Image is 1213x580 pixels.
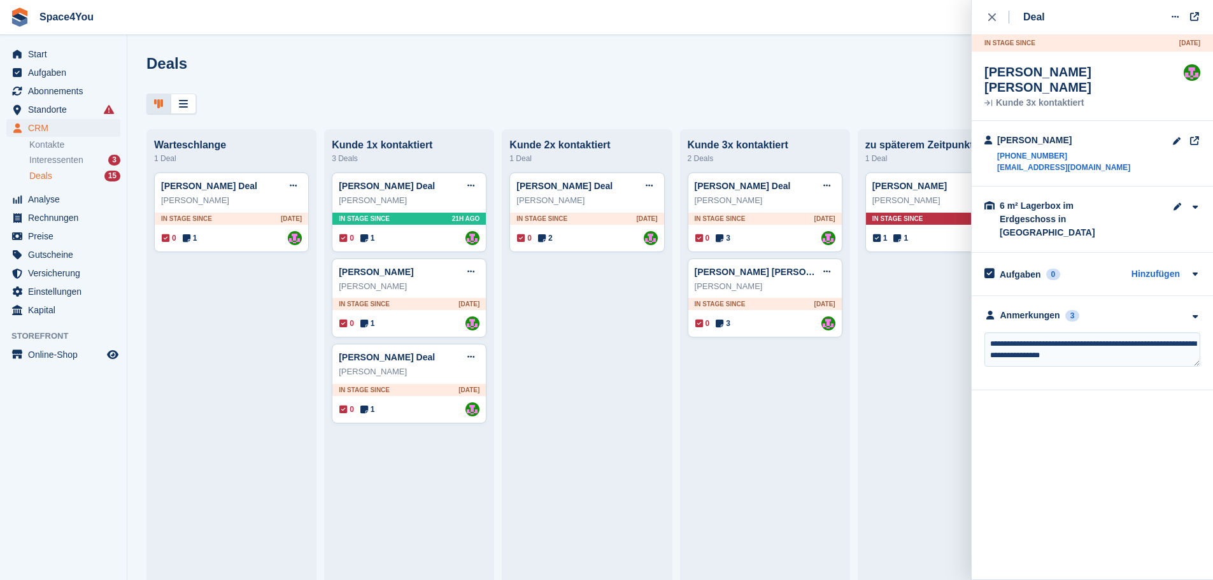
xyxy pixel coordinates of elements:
span: Start [28,45,104,63]
span: CRM [28,119,104,137]
div: Kunde 1x kontaktiert [332,139,486,151]
span: 1 [360,232,375,244]
div: [PERSON_NAME] [997,134,1130,147]
a: menu [6,45,120,63]
a: menu [6,101,120,118]
a: menu [6,190,120,208]
a: menu [6,264,120,282]
span: 0 [517,232,532,244]
div: 1 Deal [865,151,1020,166]
span: 2 [538,232,553,244]
span: 0 [339,232,354,244]
span: In stage since [695,299,746,309]
div: 3 [1065,310,1080,322]
span: 0 [695,232,710,244]
div: [PERSON_NAME] [161,194,302,207]
span: 1 [360,404,375,415]
span: In stage since [161,214,212,223]
a: [PERSON_NAME] [PERSON_NAME] [695,267,847,277]
div: 1 Deal [509,151,664,166]
a: [PERSON_NAME] [339,267,413,277]
span: 0 [339,318,354,329]
a: menu [6,227,120,245]
div: [PERSON_NAME] [516,194,657,207]
a: Speisekarte [6,346,120,364]
div: 3 Deals [332,151,486,166]
div: Deal [1023,10,1045,25]
span: 1 [893,232,908,244]
a: menu [6,119,120,137]
span: Versicherung [28,264,104,282]
div: 15 [104,171,120,181]
a: Interessenten 3 [29,153,120,167]
span: Deals [29,170,52,182]
div: Kunde 3x kontaktiert [688,139,842,151]
div: 6 m² Lagerbox im Erdgeschoss in [GEOGRAPHIC_DATA] [1000,199,1127,239]
span: In stage since [695,214,746,223]
span: [DATE] [458,385,479,395]
a: Luca-André Talhoff [465,402,479,416]
span: 0 [695,318,710,329]
a: menu [6,82,120,100]
a: [PERSON_NAME] Deal [339,181,435,191]
span: In stage since [339,385,390,395]
a: [PERSON_NAME] Deal [695,181,791,191]
span: Gutscheine [28,246,104,264]
i: Es sind Fehler bei der Synchronisierung von Smart-Einträgen aufgetreten [104,104,114,115]
a: Vorschau-Shop [105,347,120,362]
div: [PERSON_NAME] [PERSON_NAME] [984,64,1184,95]
a: menu [6,301,120,319]
span: 1 [873,232,888,244]
div: Kunde 2x kontaktiert [509,139,664,151]
div: [PERSON_NAME] [695,194,835,207]
div: 1 Deal [154,151,309,166]
a: Luca-André Talhoff [821,316,835,330]
div: 0 [1046,269,1061,280]
a: [PERSON_NAME] Deal [339,352,435,362]
a: Space4You [34,6,99,27]
h2: Aufgaben [1000,269,1041,280]
div: [PERSON_NAME] [339,280,479,293]
img: Luca-André Talhoff [465,231,479,245]
span: 1 [183,232,197,244]
a: menu [6,64,120,81]
span: 1 [360,318,375,329]
img: Luca-André Talhoff [288,231,302,245]
a: menu [6,209,120,227]
a: Kontakte [29,139,120,151]
span: [DATE] [814,214,835,223]
a: Luca-André Talhoff [821,231,835,245]
span: [DATE] [458,299,479,309]
span: Aufgaben [28,64,104,81]
span: Kapital [28,301,104,319]
a: [PERSON_NAME] [872,181,947,191]
a: [EMAIL_ADDRESS][DOMAIN_NAME] [997,162,1130,173]
div: Anmerkungen [1000,309,1060,322]
img: Luca-André Talhoff [644,231,658,245]
span: Online-Shop [28,346,104,364]
span: Interessenten [29,154,83,166]
span: In stage since [872,214,923,223]
div: [PERSON_NAME] [695,280,835,293]
span: Storefront [11,330,127,343]
span: In stage since [339,299,390,309]
span: Rechnungen [28,209,104,227]
div: [PERSON_NAME] [872,194,1013,207]
span: [DATE] [814,299,835,309]
div: Warteschlange [154,139,309,151]
img: Luca-André Talhoff [465,316,479,330]
div: [PERSON_NAME] [339,194,479,207]
span: 21H AGO [452,214,480,223]
span: 3 [716,318,730,329]
span: Analyse [28,190,104,208]
span: Standorte [28,101,104,118]
a: Hinzufügen [1131,267,1180,282]
span: 3 [716,232,730,244]
a: [PERSON_NAME] Deal [161,181,257,191]
img: Luca-André Talhoff [1184,64,1200,81]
